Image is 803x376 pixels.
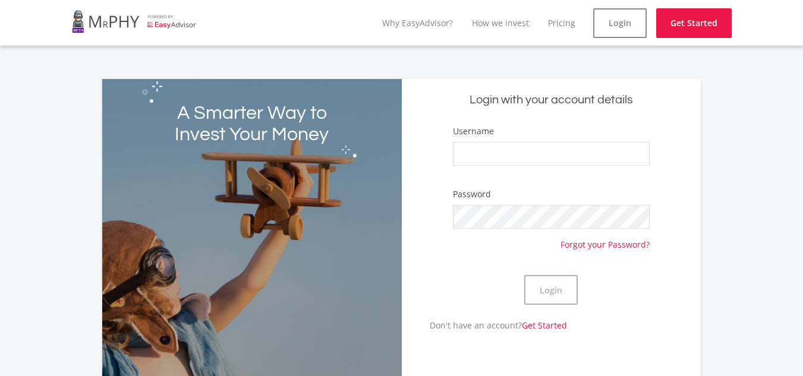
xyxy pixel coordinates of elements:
a: Get Started [656,8,732,38]
a: Get Started [522,320,567,331]
h2: A Smarter Way to Invest Your Money [162,103,341,146]
a: Login [593,8,647,38]
a: How we invest [472,17,529,29]
a: Forgot your Password? [560,229,650,251]
label: Password [453,188,491,200]
label: Username [453,125,494,137]
h5: Login with your account details [411,92,692,108]
a: Why EasyAdvisor? [382,17,453,29]
p: Don't have an account? [402,319,568,331]
a: Pricing [548,17,575,29]
button: Login [524,275,578,305]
